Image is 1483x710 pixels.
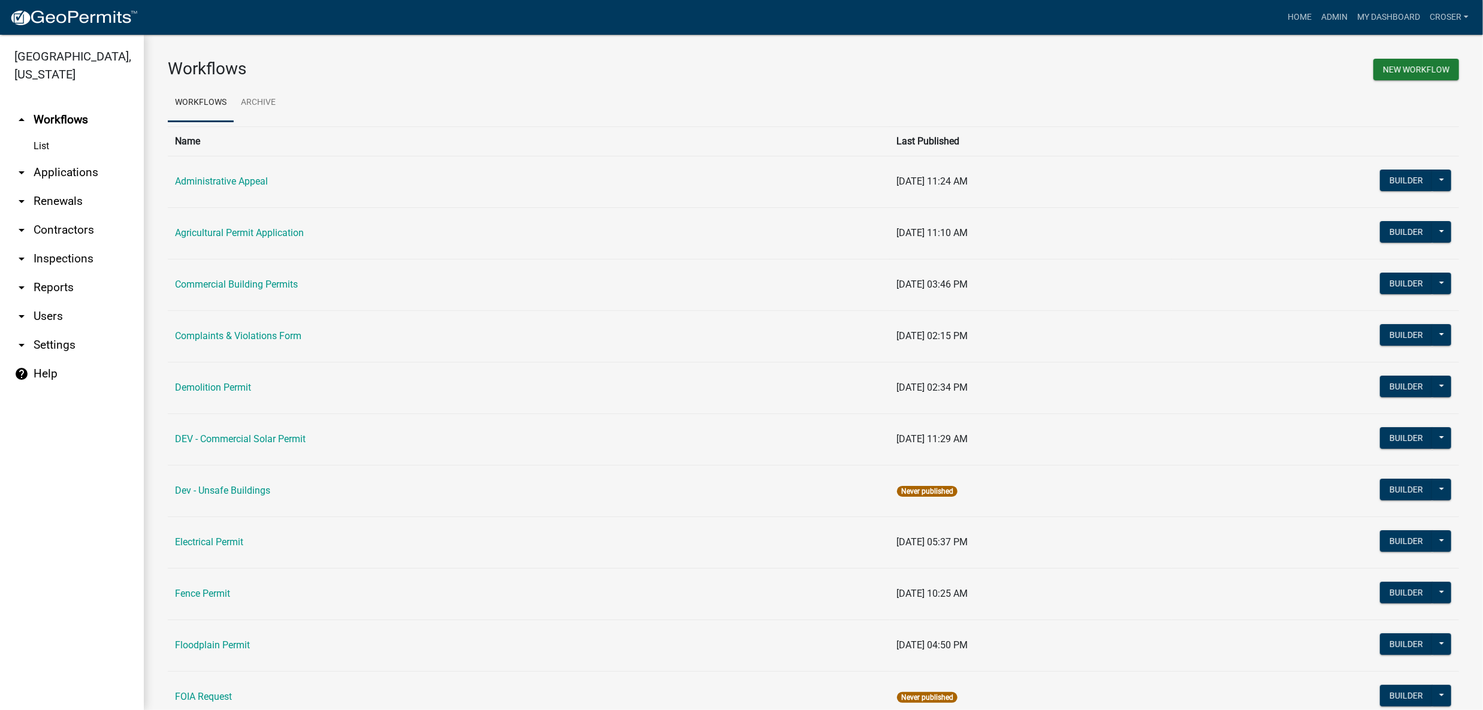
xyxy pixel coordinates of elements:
i: arrow_drop_up [14,113,29,127]
a: Commercial Building Permits [175,279,298,290]
span: Never published [897,692,958,703]
a: FOIA Request [175,691,232,702]
i: arrow_drop_down [14,223,29,237]
a: Administrative Appeal [175,176,268,187]
span: [DATE] 10:25 AM [897,588,968,599]
th: Name [168,126,890,156]
i: arrow_drop_down [14,194,29,209]
i: help [14,367,29,381]
span: Never published [897,486,958,497]
i: arrow_drop_down [14,165,29,180]
span: [DATE] 02:15 PM [897,330,968,342]
i: arrow_drop_down [14,309,29,324]
span: [DATE] 02:34 PM [897,382,968,393]
button: Builder [1380,221,1433,243]
a: DEV - Commercial Solar Permit [175,433,306,445]
i: arrow_drop_down [14,280,29,295]
span: [DATE] 03:46 PM [897,279,968,290]
button: New Workflow [1373,59,1459,80]
a: Admin [1316,6,1352,29]
a: croser [1425,6,1473,29]
span: [DATE] 04:50 PM [897,639,968,651]
a: Fence Permit [175,588,230,599]
span: [DATE] 11:29 AM [897,433,968,445]
a: Complaints & Violations Form [175,330,301,342]
a: Agricultural Permit Application [175,227,304,238]
button: Builder [1380,582,1433,603]
button: Builder [1380,324,1433,346]
button: Builder [1380,479,1433,500]
button: Builder [1380,170,1433,191]
a: Dev - Unsafe Buildings [175,485,270,496]
th: Last Published [890,126,1173,156]
i: arrow_drop_down [14,252,29,266]
span: [DATE] 11:24 AM [897,176,968,187]
a: Floodplain Permit [175,639,250,651]
button: Builder [1380,273,1433,294]
a: Home [1283,6,1316,29]
a: Workflows [168,84,234,122]
i: arrow_drop_down [14,338,29,352]
a: My Dashboard [1352,6,1425,29]
h3: Workflows [168,59,805,79]
span: [DATE] 11:10 AM [897,227,968,238]
button: Builder [1380,376,1433,397]
button: Builder [1380,685,1433,706]
button: Builder [1380,427,1433,449]
a: Electrical Permit [175,536,243,548]
span: [DATE] 05:37 PM [897,536,968,548]
button: Builder [1380,633,1433,655]
a: Demolition Permit [175,382,251,393]
a: Archive [234,84,283,122]
button: Builder [1380,530,1433,552]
